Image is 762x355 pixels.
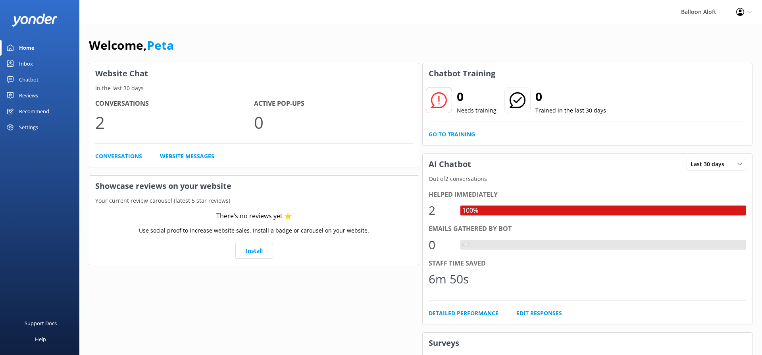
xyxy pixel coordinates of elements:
p: In the last 30 days [89,84,419,93]
div: Chatbot [19,72,38,87]
a: Edit Responses [516,309,562,318]
div: Helped immediately [429,190,746,200]
h3: AI Chatbot [423,154,477,175]
div: Emails gathered by bot [429,224,746,234]
div: Recommend [19,103,49,119]
div: Inbox [19,56,33,72]
div: Settings [19,119,38,135]
p: Your current review carousel (latest 5 star reviews) [89,196,419,205]
div: Help [35,331,46,347]
h4: Active Pop-ups [254,99,413,109]
img: yonder-white-logo.png [12,14,58,27]
h4: Conversations [95,99,254,109]
div: 6m 50s [429,270,469,289]
div: Reviews [19,87,38,103]
div: 2 [429,201,452,220]
h3: Chatbot Training [423,63,501,84]
a: Conversations [95,152,142,161]
h3: Showcase reviews on your website [89,176,419,196]
span: Last 30 days [691,160,729,169]
h2: 0 [535,87,606,106]
h3: Website Chat [89,63,419,84]
div: 0% [460,240,473,250]
p: Trained in the last 30 days [535,106,606,115]
div: Support Docs [25,315,57,331]
a: Go to Training [429,130,475,139]
p: Out of 2 conversations [423,175,752,183]
h3: Surveys [423,333,752,353]
p: 0 [254,109,413,136]
a: Install [235,243,273,259]
p: Needs training [457,106,496,115]
p: 2 [95,109,254,136]
div: Home [19,40,35,56]
h2: 0 [457,87,496,106]
a: Detailed Performance [429,309,498,318]
a: Peta [147,37,174,53]
div: There’s no reviews yet ⭐ [216,211,292,221]
div: 0 [429,235,452,254]
div: 100% [460,206,480,216]
p: Use social proof to increase website sales. Install a badge or carousel on your website. [139,226,369,235]
div: Staff time saved [429,258,746,269]
h1: Welcome, [89,36,174,55]
a: Website Messages [160,152,214,161]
